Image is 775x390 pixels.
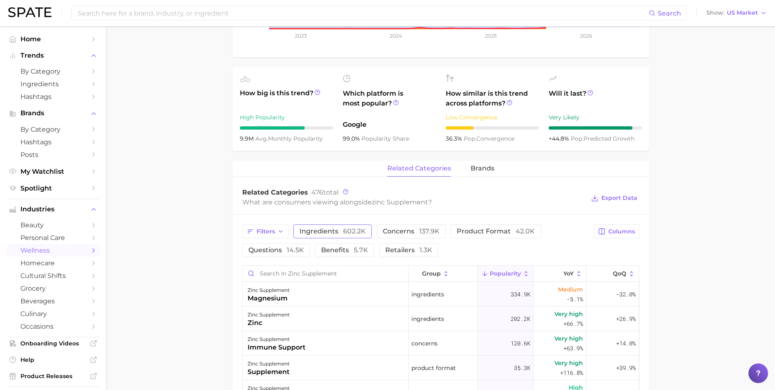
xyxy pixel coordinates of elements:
[7,219,100,231] a: beauty
[8,7,51,17] img: SPATE
[554,334,583,343] span: Very high
[478,266,534,282] button: Popularity
[563,343,583,353] span: +63.9%
[419,227,440,235] span: 137.9k
[248,343,306,352] div: immune support
[549,112,642,122] div: Very Likely
[7,354,100,366] a: Help
[385,247,432,253] span: retailers
[727,11,758,15] span: US Market
[7,123,100,136] a: by Category
[20,126,86,133] span: by Category
[343,135,362,142] span: 99.0%
[411,338,438,348] span: concerns
[567,294,583,304] span: -5.1%
[389,33,402,39] tspan: 2024
[7,370,100,382] a: Product Releases
[420,246,432,254] span: 1.3k
[20,80,86,88] span: Ingredients
[311,188,338,196] span: total
[7,269,100,282] a: cultural shifts
[7,107,100,119] button: Brands
[20,93,86,101] span: Hashtags
[20,323,86,330] span: occasions
[248,310,290,320] div: zinc supplement
[563,319,583,329] span: +66.7%
[490,270,521,277] span: Popularity
[511,314,530,324] span: 202.2k
[446,126,539,130] div: 3 / 10
[248,247,304,253] span: questions
[601,195,637,202] span: Export Data
[387,165,451,172] span: related categories
[243,331,639,356] button: zinc supplementimmune supportconcerns120.6kVery high+63.9%+14.0%
[706,11,724,15] span: Show
[534,266,586,282] button: YoY
[248,359,290,369] div: zinc supplement
[7,78,100,90] a: Ingredients
[411,289,444,299] span: ingredients
[457,228,535,235] span: product format
[20,285,86,292] span: grocery
[7,165,100,178] a: My Watchlist
[580,33,592,39] tspan: 2026
[362,135,409,142] span: popularity share
[20,52,86,59] span: Trends
[558,285,583,294] span: Medium
[240,126,333,130] div: 7 / 10
[299,228,366,235] span: ingredients
[240,112,333,122] div: High Popularity
[240,88,333,108] span: How big is this trend?
[608,228,635,235] span: Columns
[514,363,530,373] span: 35.3k
[589,193,639,204] button: Export Data
[20,221,86,229] span: beauty
[485,33,497,39] tspan: 2025
[242,188,308,196] span: Related Categories
[658,9,681,17] span: Search
[511,338,530,348] span: 120.6k
[446,135,464,142] span: 36.3%
[616,338,636,348] span: +14.0%
[287,246,304,254] span: 14.5k
[295,33,307,39] tspan: 2023
[549,135,571,142] span: +44.8%
[20,110,86,117] span: Brands
[571,135,634,142] span: predicted growth
[372,198,428,206] span: zinc supplement
[7,49,100,62] button: Trends
[20,168,86,175] span: My Watchlist
[20,340,86,347] span: Onboarding Videos
[242,197,585,208] div: What are consumers viewing alongside ?
[549,89,642,108] span: Will it last?
[554,309,583,319] span: Very high
[240,135,255,142] span: 9.9m
[20,372,86,380] span: Product Releases
[563,270,574,277] span: YoY
[248,318,290,328] div: zinc
[383,228,440,235] span: concerns
[7,320,100,333] a: occasions
[586,266,639,282] button: QoQ
[411,363,456,373] span: product format
[616,363,636,373] span: +39.9%
[464,135,514,142] span: convergence
[20,206,86,213] span: Industries
[7,244,100,257] a: wellness
[7,182,100,195] a: Spotlight
[20,138,86,146] span: Hashtags
[411,314,444,324] span: ingredients
[321,247,368,253] span: benefits
[549,126,642,130] div: 9 / 10
[7,337,100,350] a: Onboarding Videos
[243,282,639,307] button: zinc supplementmagnesiumingredients334.9kMedium-5.1%-32.0%
[243,356,639,380] button: zinc supplementsupplementproduct format35.3kVery high+116.8%+39.9%
[7,33,100,45] a: Home
[343,120,436,130] span: Google
[20,35,86,43] span: Home
[464,135,476,142] abbr: popularity index
[248,334,306,344] div: zinc supplement
[613,270,626,277] span: QoQ
[7,257,100,269] a: homecare
[343,227,366,235] span: 602.2k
